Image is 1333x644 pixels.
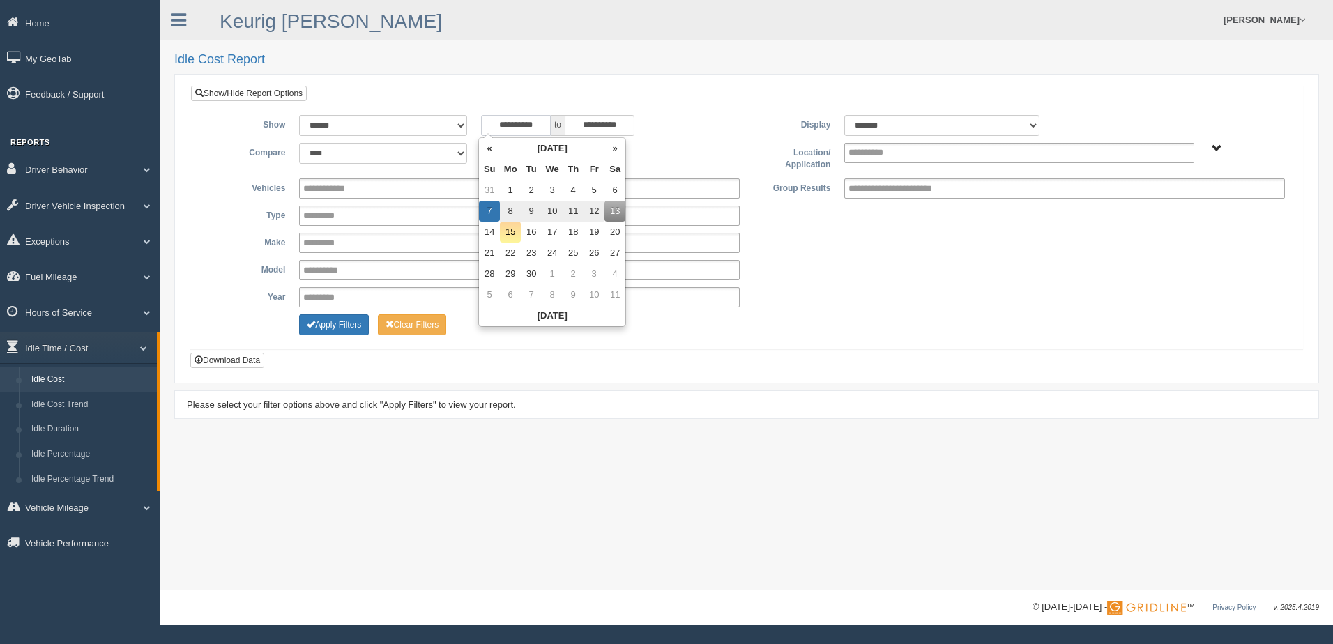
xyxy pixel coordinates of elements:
[500,138,604,159] th: [DATE]
[521,180,542,201] td: 2
[521,284,542,305] td: 7
[190,353,264,368] button: Download Data
[604,180,625,201] td: 6
[563,243,584,263] td: 25
[500,243,521,263] td: 22
[542,222,563,243] td: 17
[563,201,584,222] td: 11
[201,178,292,195] label: Vehicles
[584,201,604,222] td: 12
[1274,604,1319,611] span: v. 2025.4.2019
[479,201,500,222] td: 7
[604,138,625,159] th: »
[747,178,837,195] label: Group Results
[201,260,292,277] label: Model
[563,180,584,201] td: 4
[500,263,521,284] td: 29
[500,159,521,180] th: Mo
[500,180,521,201] td: 1
[604,263,625,284] td: 4
[201,143,292,160] label: Compare
[479,159,500,180] th: Su
[479,284,500,305] td: 5
[479,180,500,201] td: 31
[521,159,542,180] th: Tu
[747,115,837,132] label: Display
[479,263,500,284] td: 28
[563,159,584,180] th: Th
[584,263,604,284] td: 3
[479,243,500,263] td: 21
[500,284,521,305] td: 6
[551,115,565,136] span: to
[201,287,292,304] label: Year
[542,243,563,263] td: 24
[521,263,542,284] td: 30
[604,284,625,305] td: 11
[25,392,157,417] a: Idle Cost Trend
[25,417,157,442] a: Idle Duration
[191,86,307,101] a: Show/Hide Report Options
[174,53,1319,67] h2: Idle Cost Report
[542,201,563,222] td: 10
[500,222,521,243] td: 15
[187,399,516,410] span: Please select your filter options above and click "Apply Filters" to view your report.
[584,159,604,180] th: Fr
[479,222,500,243] td: 14
[584,284,604,305] td: 10
[521,222,542,243] td: 16
[479,305,625,326] th: [DATE]
[542,284,563,305] td: 8
[542,263,563,284] td: 1
[542,159,563,180] th: We
[604,243,625,263] td: 27
[584,180,604,201] td: 5
[378,314,447,335] button: Change Filter Options
[521,243,542,263] td: 23
[25,442,157,467] a: Idle Percentage
[1033,600,1319,615] div: © [DATE]-[DATE] - ™
[25,367,157,392] a: Idle Cost
[604,222,625,243] td: 20
[201,233,292,250] label: Make
[521,201,542,222] td: 9
[563,284,584,305] td: 9
[584,222,604,243] td: 19
[563,222,584,243] td: 18
[542,180,563,201] td: 3
[604,159,625,180] th: Sa
[604,201,625,222] td: 13
[500,201,521,222] td: 8
[299,314,369,335] button: Change Filter Options
[584,243,604,263] td: 26
[1212,604,1256,611] a: Privacy Policy
[201,206,292,222] label: Type
[747,143,837,171] label: Location/ Application
[201,115,292,132] label: Show
[1107,601,1186,615] img: Gridline
[479,138,500,159] th: «
[220,10,442,32] a: Keurig [PERSON_NAME]
[25,467,157,492] a: Idle Percentage Trend
[563,263,584,284] td: 2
